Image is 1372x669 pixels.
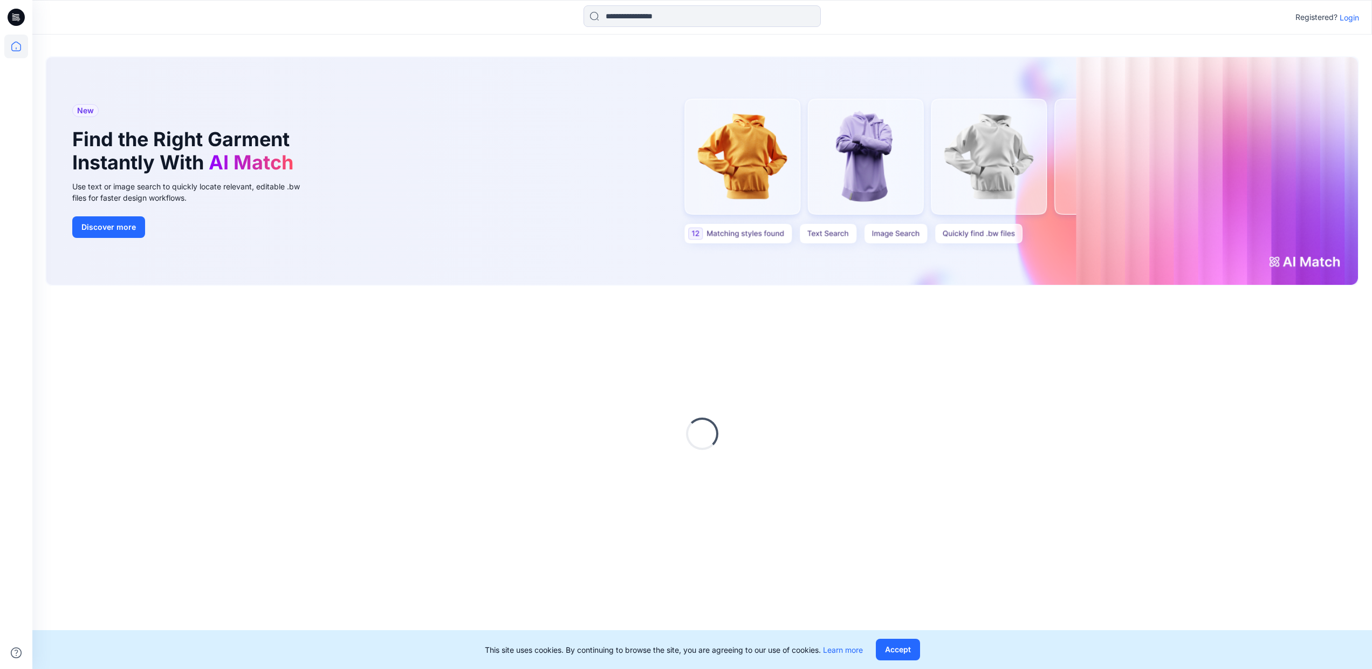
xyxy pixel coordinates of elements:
[876,639,920,660] button: Accept
[1295,11,1337,24] p: Registered?
[1340,12,1359,23] p: Login
[72,128,299,174] h1: Find the Right Garment Instantly With
[72,216,145,238] button: Discover more
[823,645,863,654] a: Learn more
[485,644,863,656] p: This site uses cookies. By continuing to browse the site, you are agreeing to our use of cookies.
[77,104,94,117] span: New
[209,151,293,174] span: AI Match
[72,181,315,203] div: Use text or image search to quickly locate relevant, editable .bw files for faster design workflows.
